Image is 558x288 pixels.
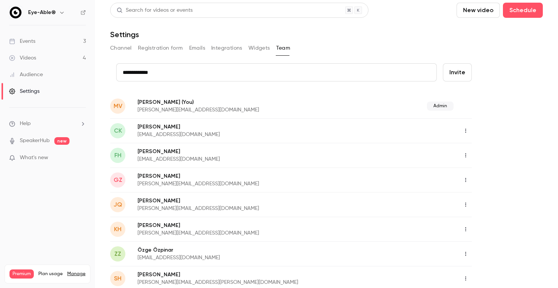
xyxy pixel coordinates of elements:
[427,102,454,111] span: Admin
[54,137,70,145] span: new
[138,155,340,163] p: [EMAIL_ADDRESS][DOMAIN_NAME]
[20,120,31,128] span: Help
[114,200,122,209] span: JQ
[20,137,50,145] a: SpeakerHub
[138,254,340,261] p: [EMAIL_ADDRESS][DOMAIN_NAME]
[248,42,270,54] button: Widgets
[503,3,543,18] button: Schedule
[114,249,121,258] span: ZZ
[20,154,48,162] span: What's new
[9,120,86,128] li: help-dropdown-opener
[138,106,343,114] p: [PERSON_NAME][EMAIL_ADDRESS][DOMAIN_NAME]
[28,9,56,16] h6: Eye-Able®
[138,131,340,138] p: [EMAIL_ADDRESS][DOMAIN_NAME]
[138,42,183,54] button: Registration form
[138,271,379,279] p: [PERSON_NAME]
[38,271,63,277] span: Plan usage
[138,279,379,286] p: [PERSON_NAME][EMAIL_ADDRESS][PERSON_NAME][DOMAIN_NAME]
[138,222,359,229] p: [PERSON_NAME]
[180,98,194,106] span: (You)
[67,271,85,277] a: Manage
[114,274,122,283] span: SH
[110,42,132,54] button: Channel
[138,123,340,131] p: [PERSON_NAME]
[9,6,22,19] img: Eye-Able®
[211,42,242,54] button: Integrations
[276,42,291,54] button: Team
[114,102,122,111] span: MV
[138,98,343,106] p: [PERSON_NAME]
[138,197,359,205] p: [PERSON_NAME]
[443,63,472,81] button: Invite
[138,172,359,180] p: [PERSON_NAME]
[138,229,359,237] p: [PERSON_NAME][EMAIL_ADDRESS][DOMAIN_NAME]
[114,175,122,185] span: GZ
[9,54,36,62] div: Videos
[138,246,340,254] p: Özge Özpinar
[114,151,122,160] span: FH
[189,42,205,54] button: Emails
[9,88,40,95] div: Settings
[117,6,193,14] div: Search for videos or events
[138,205,359,212] p: [PERSON_NAME][EMAIL_ADDRESS][DOMAIN_NAME]
[138,148,340,155] p: [PERSON_NAME]
[9,269,34,279] span: Premium
[114,126,122,135] span: CK
[138,180,359,188] p: [PERSON_NAME][EMAIL_ADDRESS][DOMAIN_NAME]
[9,71,43,78] div: Audience
[77,155,86,161] iframe: Noticeable Trigger
[457,3,500,18] button: New video
[114,225,122,234] span: KH
[9,38,35,45] div: Events
[110,30,139,39] h1: Settings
